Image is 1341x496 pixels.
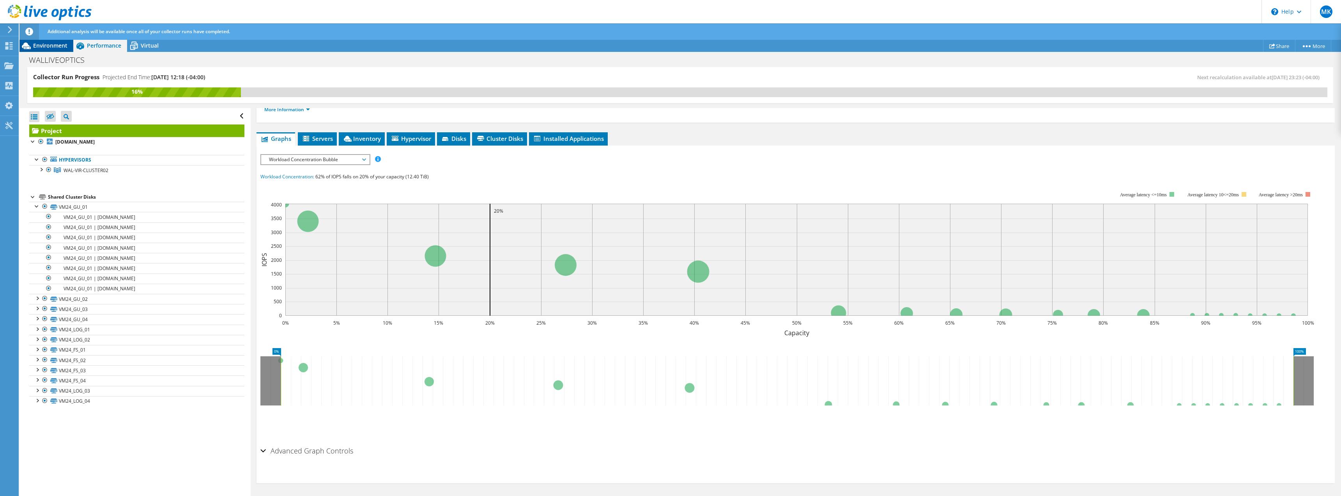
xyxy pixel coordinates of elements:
[996,320,1006,326] text: 70%
[1120,192,1167,197] tspan: Average latency <=10ms
[29,202,244,212] a: VM24_GU_01
[1295,40,1331,52] a: More
[271,243,282,249] text: 2500
[29,263,244,273] a: VM24_GU_01 | [DOMAIN_NAME]
[64,167,108,174] span: WAL-VIR-CLUSTER02
[1150,320,1159,326] text: 85%
[260,443,353,459] h2: Advanced Graph Controls
[29,304,244,314] a: VM24_GU_03
[279,312,282,319] text: 0
[894,320,904,326] text: 60%
[792,320,801,326] text: 50%
[29,212,244,222] a: VM24_GU_01 | [DOMAIN_NAME]
[29,233,244,243] a: VM24_GU_01 | [DOMAIN_NAME]
[29,155,244,165] a: Hypervisors
[271,257,282,263] text: 2000
[485,320,495,326] text: 20%
[29,284,244,294] a: VM24_GU_01 | [DOMAIN_NAME]
[55,139,95,145] b: [DOMAIN_NAME]
[302,135,333,142] span: Servers
[315,173,429,180] span: 62% of IOPS falls on 20% of your capacity (12.40 TiB)
[48,192,244,202] div: Shared Cluster Disks
[1099,320,1108,326] text: 80%
[1320,5,1332,18] span: MK
[494,208,503,214] text: 20%
[1271,8,1278,15] svg: \n
[1252,320,1261,326] text: 95%
[271,284,282,291] text: 1000
[29,165,244,175] a: WAL-VIR-CLUSTER02
[1259,192,1303,197] text: Average latency >20ms
[260,135,291,142] span: Graphs
[1201,320,1210,326] text: 90%
[784,329,810,337] text: Capacity
[103,73,205,82] h4: Projected End Time:
[271,229,282,236] text: 3000
[1272,74,1320,81] span: [DATE] 23:23 (-04:00)
[639,320,648,326] text: 35%
[333,320,340,326] text: 5%
[29,253,244,263] a: VM24_GU_01 | [DOMAIN_NAME]
[260,173,314,180] span: Workload Concentration:
[265,155,365,164] span: Workload Concentration Bubble
[391,135,431,142] span: Hypervisor
[282,320,289,326] text: 0%
[843,320,853,326] text: 55%
[87,42,121,49] span: Performance
[29,137,244,147] a: [DOMAIN_NAME]
[434,320,443,326] text: 15%
[29,396,244,406] a: VM24_LOG_04
[29,314,244,324] a: VM24_GU_04
[29,375,244,386] a: VM24_FS_04
[29,386,244,396] a: VM24_LOG_03
[29,274,244,284] a: VM24_GU_01 | [DOMAIN_NAME]
[690,320,699,326] text: 40%
[29,325,244,335] a: VM24_LOG_01
[260,253,269,267] text: IOPS
[271,201,282,208] text: 4000
[29,243,244,253] a: VM24_GU_01 | [DOMAIN_NAME]
[25,56,97,64] h1: WALLIVEOPTICS
[383,320,392,326] text: 10%
[587,320,597,326] text: 30%
[476,135,523,142] span: Cluster Disks
[441,135,466,142] span: Disks
[271,270,282,277] text: 1500
[29,345,244,355] a: VM24_FS_01
[1187,192,1239,197] tspan: Average latency 10<=20ms
[29,222,244,233] a: VM24_GU_01 | [DOMAIN_NAME]
[1047,320,1057,326] text: 75%
[533,135,604,142] span: Installed Applications
[741,320,750,326] text: 45%
[1263,40,1295,52] a: Share
[141,42,159,49] span: Virtual
[271,215,282,222] text: 3500
[33,42,67,49] span: Environment
[48,28,230,35] span: Additional analysis will be available once all of your collector runs have completed.
[29,124,244,137] a: Project
[1197,74,1323,81] span: Next recalculation available at
[343,135,381,142] span: Inventory
[1302,320,1314,326] text: 100%
[151,73,205,81] span: [DATE] 12:18 (-04:00)
[33,87,241,96] div: 16%
[29,355,244,365] a: VM24_FS_02
[945,320,955,326] text: 65%
[264,106,310,113] a: More Information
[536,320,546,326] text: 25%
[29,294,244,304] a: VM24_GU_02
[29,335,244,345] a: VM24_LOG_02
[29,365,244,375] a: VM24_FS_03
[274,298,282,305] text: 500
